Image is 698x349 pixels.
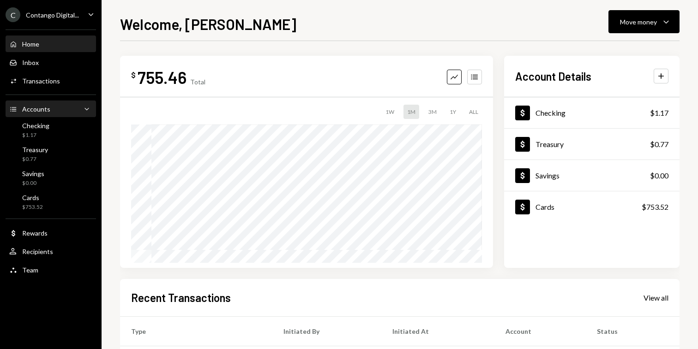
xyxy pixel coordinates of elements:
a: Savings$0.00 [504,160,680,191]
a: Savings$0.00 [6,167,96,189]
a: Checking$1.17 [504,97,680,128]
a: Rewards [6,225,96,241]
div: 755.46 [138,67,187,88]
div: Inbox [22,59,39,66]
a: Inbox [6,54,96,71]
div: Treasury [22,146,48,154]
div: $1.17 [650,107,668,118]
div: Savings [536,171,560,180]
a: Cards$753.52 [504,191,680,222]
div: $0.00 [650,170,668,181]
div: $0.77 [22,155,48,163]
div: Checking [22,122,49,130]
a: Treasury$0.77 [504,129,680,160]
th: Account [494,316,586,346]
div: Cards [22,194,43,201]
div: Checking [536,108,566,117]
th: Initiated At [381,316,495,346]
h2: Account Details [515,69,591,84]
a: Recipients [6,243,96,260]
a: Treasury$0.77 [6,143,96,165]
div: Rewards [22,229,48,237]
div: $0.00 [22,179,44,187]
th: Initiated By [272,316,381,346]
div: Move money [620,17,657,27]
div: 1M [403,105,419,119]
button: Move money [608,10,680,33]
div: 3M [425,105,440,119]
div: Cards [536,202,554,211]
a: Team [6,261,96,278]
div: Total [190,78,205,86]
div: $753.52 [22,203,43,211]
h2: Recent Transactions [131,290,231,305]
a: Home [6,35,96,52]
div: 1W [382,105,398,119]
div: 1Y [446,105,460,119]
a: Transactions [6,72,96,89]
h1: Welcome, [PERSON_NAME] [120,15,296,33]
div: C [6,7,20,22]
th: Status [586,316,680,346]
div: Treasury [536,140,564,148]
div: Accounts [22,105,50,113]
div: ALL [465,105,482,119]
div: Home [22,40,39,48]
div: $ [131,71,136,80]
div: Contango Digital... [26,11,79,19]
a: Checking$1.17 [6,119,96,141]
div: Savings [22,170,44,177]
a: Cards$753.52 [6,191,96,213]
a: View all [644,292,668,302]
div: $753.52 [642,201,668,213]
a: Accounts [6,101,96,117]
div: Transactions [22,77,60,85]
th: Type [120,316,272,346]
div: $1.17 [22,131,49,139]
div: Team [22,266,38,274]
div: $0.77 [650,139,668,150]
div: Recipients [22,248,53,255]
